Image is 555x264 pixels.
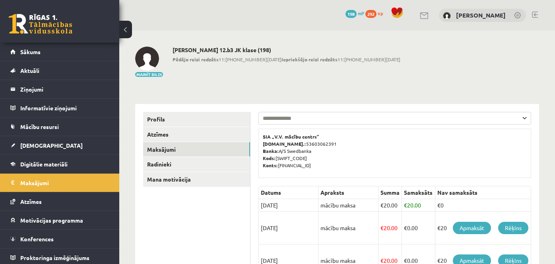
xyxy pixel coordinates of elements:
a: Digitālie materiāli [10,155,109,173]
th: Datums [259,186,318,199]
a: Rēķins [498,222,528,234]
a: [PERSON_NAME] [456,11,506,19]
span: mP [358,10,364,16]
b: Banka: [263,148,279,154]
span: € [380,257,384,264]
a: Atzīmes [10,192,109,211]
a: Motivācijas programma [10,211,109,229]
a: Profils [143,112,250,127]
a: Maksājumi [10,174,109,192]
span: Atzīmes [20,198,42,205]
span: € [380,224,384,231]
b: SIA „V.V. mācību centrs” [263,133,320,140]
a: Informatīvie ziņojumi [10,99,109,117]
a: Radinieki [143,157,250,172]
td: 0.00 [402,212,435,244]
td: [DATE] [259,199,318,212]
b: Konts: [263,162,278,168]
a: Rīgas 1. Tālmācības vidusskola [9,14,72,34]
b: Pēdējo reizi redzēts [173,56,219,63]
td: mācību maksa [318,199,378,212]
span: Digitālie materiāli [20,160,68,168]
b: [DOMAIN_NAME].: [263,141,306,147]
a: Sākums [10,43,109,61]
span: [DEMOGRAPHIC_DATA] [20,142,83,149]
legend: Informatīvie ziņojumi [20,99,109,117]
img: Gregors Pauliņš [135,47,159,70]
a: Mana motivācija [143,172,250,187]
span: € [404,224,407,231]
td: [DATE] [259,212,318,244]
td: €0 [435,199,531,212]
b: Kods: [263,155,276,161]
a: 292 xp [365,10,387,16]
span: 198 [345,10,357,18]
span: € [404,257,407,264]
legend: Maksājumi [20,174,109,192]
th: Summa [378,186,402,199]
span: Sākums [20,48,41,55]
td: 20.00 [402,199,435,212]
span: € [380,201,384,209]
a: Mācību resursi [10,117,109,136]
a: Maksājumi [143,142,250,157]
a: Konferences [10,230,109,248]
td: €20 [435,212,531,244]
span: Aktuāli [20,67,39,74]
span: xp [378,10,383,16]
span: 11:[PHONE_NUMBER][DATE] 11:[PHONE_NUMBER][DATE] [173,56,400,63]
img: Gregors Pauliņš [443,12,451,20]
td: 20.00 [378,199,402,212]
a: Apmaksāt [453,222,491,234]
a: 198 mP [345,10,364,16]
span: € [404,201,407,209]
span: Proktoringa izmēģinājums [20,254,89,261]
b: Iepriekšējo reizi redzēts [281,56,338,63]
p: 53603062391 A/S Swedbanka [SWIFT_CODE] [FINANCIAL_ID] [263,133,527,169]
h2: [PERSON_NAME] 12.b3 JK klase (198) [173,47,400,53]
th: Apraksts [318,186,378,199]
a: Aktuāli [10,61,109,80]
legend: Ziņojumi [20,80,109,98]
td: 20.00 [378,212,402,244]
span: Konferences [20,235,54,242]
th: Samaksāts [402,186,435,199]
a: Atzīmes [143,127,250,142]
span: Mācību resursi [20,123,59,130]
span: 292 [365,10,376,18]
td: mācību maksa [318,212,378,244]
button: Mainīt bildi [135,72,163,77]
span: Motivācijas programma [20,217,83,224]
a: [DEMOGRAPHIC_DATA] [10,136,109,154]
th: Nav samaksāts [435,186,531,199]
a: Ziņojumi [10,80,109,98]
